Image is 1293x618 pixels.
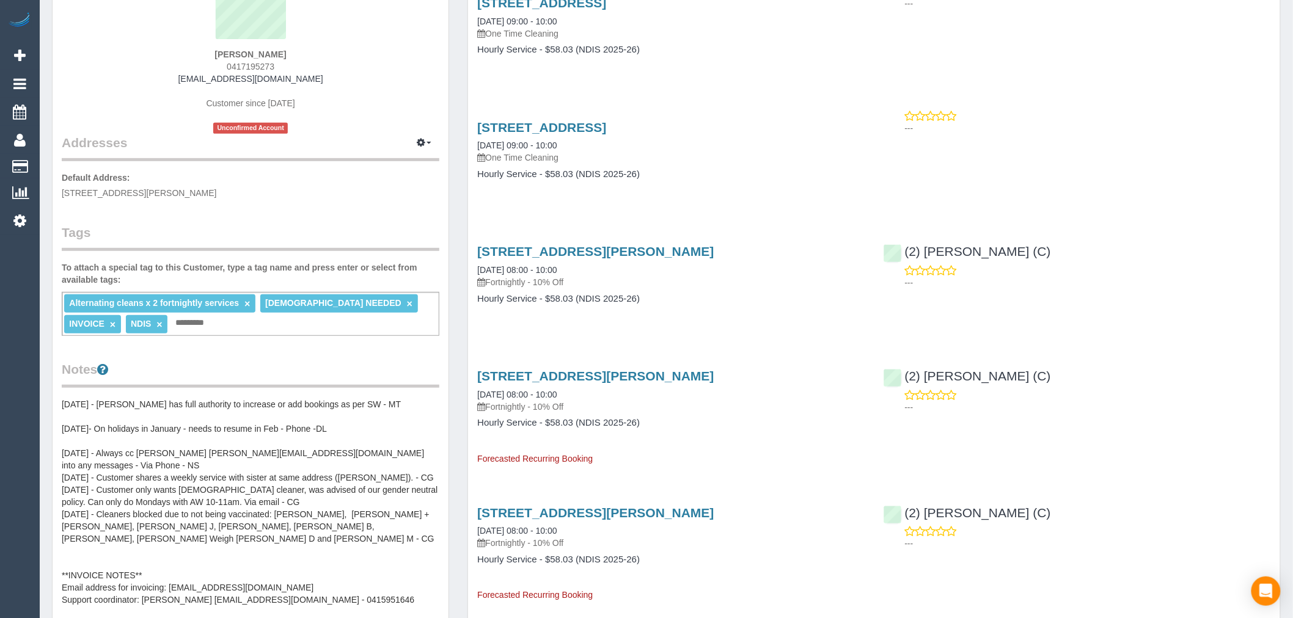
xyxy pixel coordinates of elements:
[178,74,323,84] a: [EMAIL_ADDRESS][DOMAIN_NAME]
[477,294,865,304] h4: Hourly Service - $58.03 (NDIS 2025-26)
[477,526,557,536] a: [DATE] 08:00 - 10:00
[214,49,286,59] strong: [PERSON_NAME]
[407,299,412,309] a: ×
[905,122,1271,134] p: ---
[110,319,115,330] a: ×
[69,298,239,308] span: Alternating cleans x 2 fortnightly services
[62,261,439,286] label: To attach a special tag to this Customer, type a tag name and press enter or select from availabl...
[477,454,593,463] span: Forecasted Recurring Booking
[905,277,1271,289] p: ---
[884,244,1051,258] a: (2) [PERSON_NAME] (C)
[477,151,865,164] p: One Time Cleaning
[477,16,557,26] a: [DATE] 09:00 - 10:00
[62,224,439,251] legend: Tags
[477,45,865,55] h4: Hourly Service - $58.03 (NDIS 2025-26)
[477,276,865,288] p: Fortnightly - 10% Off
[477,554,865,565] h4: Hourly Service - $58.03 (NDIS 2025-26)
[207,98,295,108] span: Customer since [DATE]
[884,506,1051,520] a: (2) [PERSON_NAME] (C)
[477,418,865,428] h4: Hourly Service - $58.03 (NDIS 2025-26)
[477,244,714,258] a: [STREET_ADDRESS][PERSON_NAME]
[62,360,439,388] legend: Notes
[265,298,401,308] span: [DEMOGRAPHIC_DATA] NEEDED
[477,27,865,40] p: One Time Cleaning
[1251,576,1281,606] div: Open Intercom Messenger
[477,590,593,600] span: Forecasted Recurring Booking
[477,140,557,150] a: [DATE] 09:00 - 10:00
[477,369,714,383] a: [STREET_ADDRESS][PERSON_NAME]
[477,265,557,275] a: [DATE] 08:00 - 10:00
[477,120,606,134] a: [STREET_ADDRESS]
[905,537,1271,550] p: ---
[477,537,865,549] p: Fortnightly - 10% Off
[156,319,162,330] a: ×
[477,169,865,180] h4: Hourly Service - $58.03 (NDIS 2025-26)
[62,172,130,184] label: Default Address:
[7,12,32,29] img: Automaid Logo
[905,401,1271,413] p: ---
[477,506,714,520] a: [STREET_ADDRESS][PERSON_NAME]
[884,369,1051,383] a: (2) [PERSON_NAME] (C)
[62,188,217,198] span: [STREET_ADDRESS][PERSON_NAME]
[131,319,151,329] span: NDIS
[213,123,288,133] span: Unconfirmed Account
[477,390,557,399] a: [DATE] 08:00 - 10:00
[69,319,104,329] span: INVOICE
[227,62,274,71] span: 0417195273
[244,299,250,309] a: ×
[477,401,865,413] p: Fortnightly - 10% Off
